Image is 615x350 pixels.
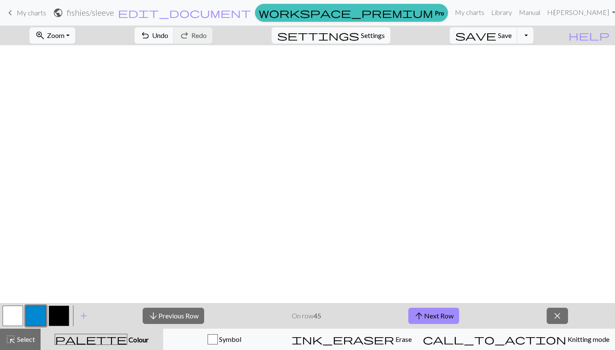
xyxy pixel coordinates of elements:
[394,335,412,343] span: Erase
[292,333,394,345] span: ink_eraser
[148,310,158,322] span: arrow_downward
[361,30,385,41] span: Settings
[79,310,89,322] span: add
[552,310,562,322] span: close
[498,31,512,39] span: Save
[515,4,544,21] a: Manual
[143,308,204,324] button: Previous Row
[35,29,45,41] span: zoom_in
[277,30,359,41] i: Settings
[451,4,488,21] a: My charts
[423,333,566,345] span: call_to_action
[313,312,321,320] strong: 45
[286,329,417,350] button: Erase
[455,29,496,41] span: save
[272,27,390,44] button: SettingsSettings
[53,7,63,19] span: public
[292,311,321,321] p: On row
[16,335,35,343] span: Select
[488,4,515,21] a: Library
[118,7,251,19] span: edit_document
[47,31,64,39] span: Zoom
[255,4,448,22] a: Pro
[218,335,241,343] span: Symbol
[450,27,518,44] button: Save
[277,29,359,41] span: settings
[417,329,615,350] button: Knitting mode
[408,308,459,324] button: Next Row
[29,27,75,44] button: Zoom
[6,333,16,345] span: highlight_alt
[17,9,46,17] span: My charts
[67,8,114,17] h2: fishies / sleeve
[41,329,163,350] button: Colour
[414,310,424,322] span: arrow_upward
[55,333,127,345] span: palette
[135,27,174,44] button: Undo
[566,335,609,343] span: Knitting mode
[152,31,168,39] span: Undo
[5,6,46,20] a: My charts
[259,7,433,19] span: workspace_premium
[140,29,150,41] span: undo
[127,335,149,344] span: Colour
[163,329,286,350] button: Symbol
[568,29,609,41] span: help
[5,7,15,19] span: keyboard_arrow_left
